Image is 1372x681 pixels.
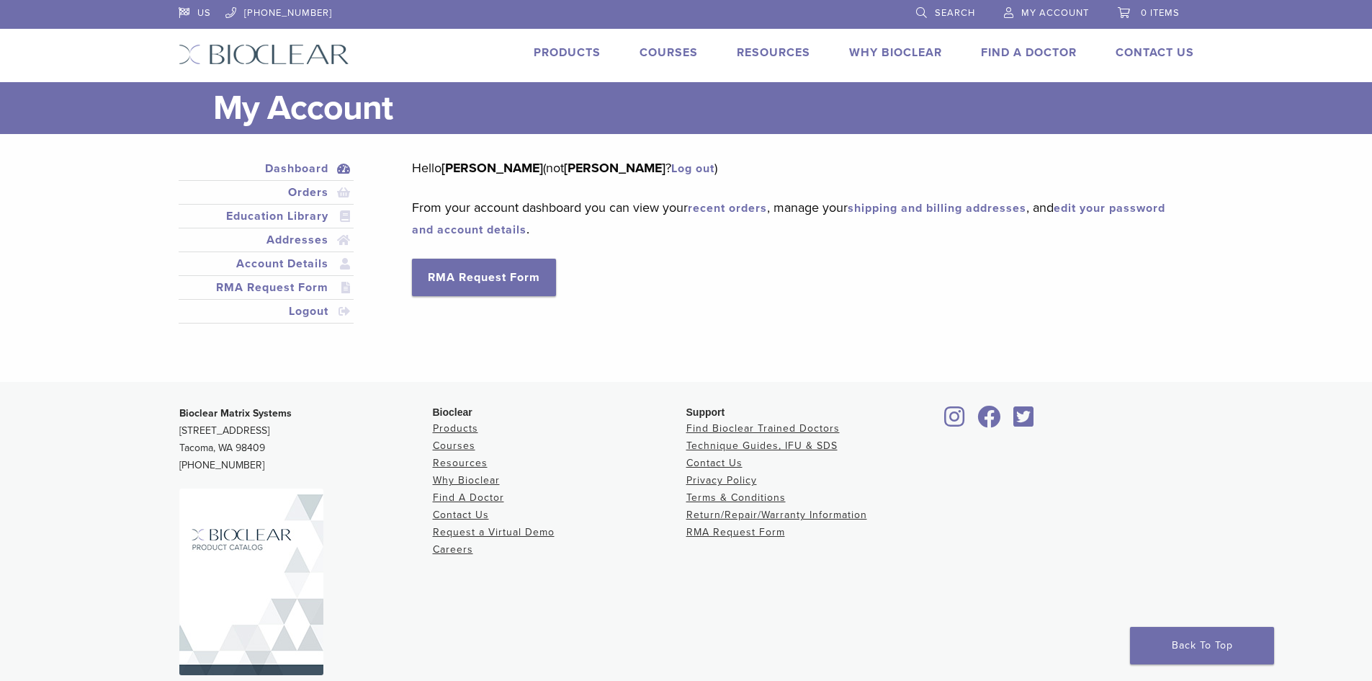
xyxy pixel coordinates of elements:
[1130,627,1274,664] a: Back To Top
[686,457,743,469] a: Contact Us
[973,414,1006,429] a: Bioclear
[213,82,1194,134] h1: My Account
[1141,7,1180,19] span: 0 items
[179,405,433,474] p: [STREET_ADDRESS] Tacoma, WA 98409 [PHONE_NUMBER]
[433,440,475,452] a: Courses
[433,422,478,435] a: Products
[433,509,489,521] a: Contact Us
[686,422,840,435] a: Find Bioclear Trained Doctors
[686,406,725,418] span: Support
[671,161,714,176] a: Log out
[688,201,767,215] a: recent orders
[179,44,349,65] img: Bioclear
[181,303,351,320] a: Logout
[181,160,351,177] a: Dashboard
[737,45,810,60] a: Resources
[686,491,786,504] a: Terms & Conditions
[433,543,473,556] a: Careers
[981,45,1077,60] a: Find A Doctor
[849,45,942,60] a: Why Bioclear
[686,509,867,521] a: Return/Repair/Warranty Information
[940,414,970,429] a: Bioclear
[686,526,785,538] a: RMA Request Form
[433,526,555,538] a: Request a Virtual Demo
[181,279,351,296] a: RMA Request Form
[181,231,351,249] a: Addresses
[179,489,323,675] img: Bioclear
[433,406,472,418] span: Bioclear
[686,440,838,452] a: Technique Guides, IFU & SDS
[181,184,351,201] a: Orders
[564,160,665,176] strong: [PERSON_NAME]
[935,7,975,19] span: Search
[433,474,500,486] a: Why Bioclear
[412,259,556,296] a: RMA Request Form
[179,157,354,341] nav: Account pages
[1116,45,1194,60] a: Contact Us
[1021,7,1089,19] span: My Account
[1009,414,1039,429] a: Bioclear
[433,457,488,469] a: Resources
[433,491,504,504] a: Find A Doctor
[640,45,698,60] a: Courses
[441,160,543,176] strong: [PERSON_NAME]
[181,255,351,272] a: Account Details
[534,45,601,60] a: Products
[848,201,1026,215] a: shipping and billing addresses
[412,157,1172,179] p: Hello (not ? )
[179,407,292,419] strong: Bioclear Matrix Systems
[686,474,757,486] a: Privacy Policy
[181,208,351,225] a: Education Library
[412,197,1172,240] p: From your account dashboard you can view your , manage your , and .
